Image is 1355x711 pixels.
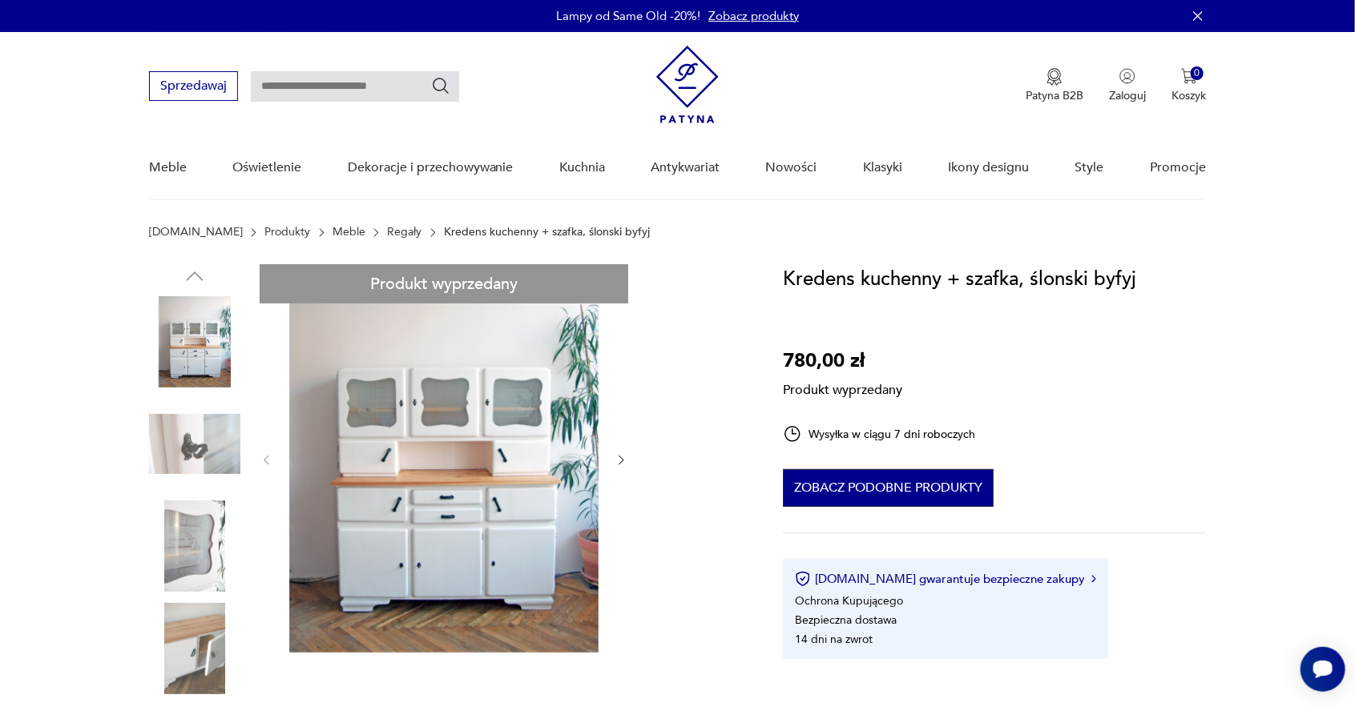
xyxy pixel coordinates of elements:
[1172,88,1206,103] p: Koszyk
[795,613,897,628] li: Bezpieczna dostawa
[863,137,902,199] a: Klasyki
[388,226,422,239] a: Regały
[708,8,799,24] a: Zobacz produkty
[1172,68,1206,103] button: 0Koszyk
[783,469,994,507] button: Zobacz podobne produkty
[948,137,1029,199] a: Ikony designu
[1046,68,1063,86] img: Ikona medalu
[1026,68,1083,103] button: Patyna B2B
[431,76,450,95] button: Szukaj
[1109,68,1146,103] button: Zaloguj
[1026,68,1083,103] a: Ikona medaluPatyna B2B
[795,593,903,609] li: Ochrona Kupującego
[348,137,514,199] a: Dekoracje i przechowywanie
[783,424,975,444] div: Wysyłka w ciągu 7 dni roboczych
[1181,68,1197,84] img: Ikona koszyka
[149,137,187,199] a: Meble
[1091,575,1096,583] img: Ikona strzałki w prawo
[1026,88,1083,103] p: Patyna B2B
[1191,66,1204,80] div: 0
[333,226,365,239] a: Meble
[559,137,605,199] a: Kuchnia
[1150,137,1206,199] a: Promocje
[1301,647,1345,692] iframe: Smartsupp widget button
[556,8,700,24] p: Lampy od Same Old -20%!
[1119,68,1135,84] img: Ikonka użytkownika
[795,632,873,647] li: 14 dni na zwrot
[149,226,243,239] a: [DOMAIN_NAME]
[795,571,1095,587] button: [DOMAIN_NAME] gwarantuje bezpieczne zakupy
[766,137,817,199] a: Nowości
[444,226,650,239] p: Kredens kuchenny + szafka, ślonski byfyj
[651,137,720,199] a: Antykwariat
[149,71,238,101] button: Sprzedawaj
[656,46,719,123] img: Patyna - sklep z meblami i dekoracjami vintage
[232,137,301,199] a: Oświetlenie
[1109,88,1146,103] p: Zaloguj
[783,264,1136,295] h1: Kredens kuchenny + szafka, ślonski byfyj
[783,346,902,376] p: 780,00 zł
[783,376,902,399] p: Produkt wyprzedany
[149,82,238,93] a: Sprzedawaj
[795,571,811,587] img: Ikona certyfikatu
[1075,137,1104,199] a: Style
[265,226,311,239] a: Produkty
